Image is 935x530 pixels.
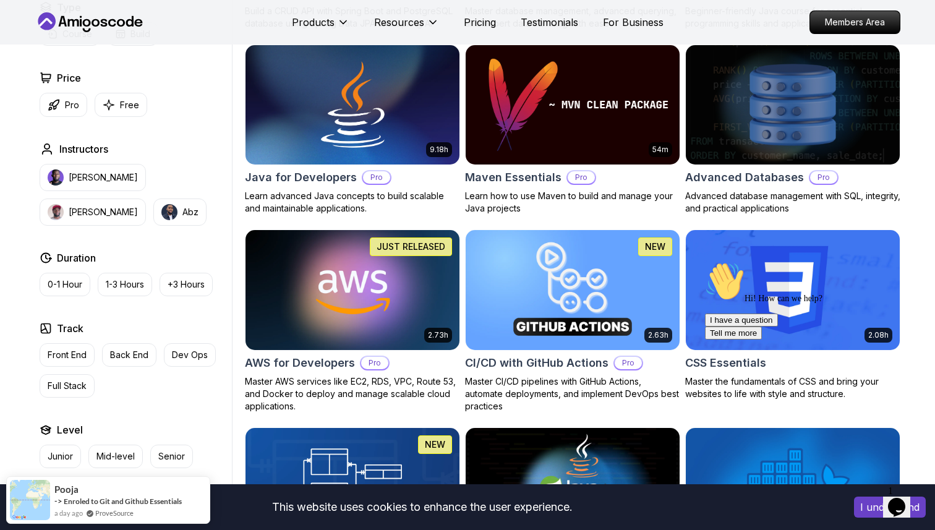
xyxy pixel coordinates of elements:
[69,171,138,184] p: [PERSON_NAME]
[603,15,664,30] a: For Business
[48,349,87,361] p: Front End
[652,145,668,155] p: 54m
[464,15,496,30] a: Pricing
[245,45,459,165] img: Java for Developers card
[5,5,228,83] div: 👋Hi! How can we help?I have a questionTell me more
[88,445,143,468] button: Mid-level
[685,45,900,215] a: Advanced Databases cardAdvanced DatabasesProAdvanced database management with SQL, integrity, and...
[245,169,357,186] h2: Java for Developers
[615,357,642,369] p: Pro
[810,11,900,33] p: Members Area
[245,229,460,412] a: AWS for Developers card2.73hJUST RELEASEDAWS for DevelopersProMaster AWS services like EC2, RDS, ...
[57,321,83,336] h2: Track
[245,375,460,412] p: Master AWS services like EC2, RDS, VPC, Route 53, and Docker to deploy and manage scalable cloud ...
[374,15,439,40] button: Resources
[568,171,595,184] p: Pro
[69,206,138,218] p: [PERSON_NAME]
[40,343,95,367] button: Front End
[648,330,668,340] p: 2.63h
[685,190,900,215] p: Advanced database management with SQL, integrity, and practical applications
[182,206,199,218] p: Abz
[95,508,134,518] a: ProveSource
[150,445,193,468] button: Senior
[160,273,213,296] button: +3 Hours
[40,93,87,117] button: Pro
[425,438,445,451] p: NEW
[10,480,50,520] img: provesource social proof notification image
[465,45,680,215] a: Maven Essentials card54mMaven EssentialsProLearn how to use Maven to build and manage your Java p...
[363,171,390,184] p: Pro
[9,494,835,521] div: This website uses cookies to enhance the user experience.
[465,375,680,412] p: Master CI/CD pipelines with GitHub Actions, automate deployments, and implement DevOps best pract...
[172,349,208,361] p: Dev Ops
[374,15,424,30] p: Resources
[102,343,156,367] button: Back End
[106,278,144,291] p: 1-3 Hours
[95,93,147,117] button: Free
[40,273,90,296] button: 0-1 Hour
[361,357,388,369] p: Pro
[48,450,73,463] p: Junior
[65,99,79,111] p: Pro
[245,45,460,215] a: Java for Developers card9.18hJava for DevelopersProLearn advanced Java concepts to build scalable...
[685,169,804,186] h2: Advanced Databases
[428,330,448,340] p: 2.73h
[465,169,561,186] h2: Maven Essentials
[5,5,45,45] img: :wave:
[54,496,62,506] span: ->
[686,45,900,165] img: Advanced Databases card
[168,278,205,291] p: +3 Hours
[48,278,82,291] p: 0-1 Hour
[57,71,81,85] h2: Price
[466,45,680,165] img: Maven Essentials card
[245,190,460,215] p: Learn advanced Java concepts to build scalable and maintainable applications.
[5,37,122,46] span: Hi! How can we help?
[164,343,216,367] button: Dev Ops
[54,508,83,518] span: a day ago
[48,204,64,220] img: instructor img
[465,190,680,215] p: Learn how to use Maven to build and manage your Java projects
[686,230,900,350] img: CSS Essentials card
[110,349,148,361] p: Back End
[54,484,79,495] span: Pooja
[64,497,182,506] a: Enroled to Git and Github Essentials
[883,481,923,518] iframe: chat widget
[466,230,680,350] img: CI/CD with GitHub Actions card
[5,57,78,70] button: I have a question
[292,15,349,40] button: Products
[40,199,146,226] button: instructor img[PERSON_NAME]
[465,354,608,372] h2: CI/CD with GitHub Actions
[430,145,448,155] p: 9.18h
[48,169,64,186] img: instructor img
[700,257,923,474] iframe: chat widget
[377,241,445,253] p: JUST RELEASED
[40,164,146,191] button: instructor img[PERSON_NAME]
[59,142,108,156] h2: Instructors
[685,375,900,400] p: Master the fundamentals of CSS and bring your websites to life with style and structure.
[57,422,83,437] h2: Level
[153,199,207,226] button: instructor imgAbz
[57,250,96,265] h2: Duration
[465,229,680,412] a: CI/CD with GitHub Actions card2.63hNEWCI/CD with GitHub ActionsProMaster CI/CD pipelines with Git...
[245,230,459,350] img: AWS for Developers card
[96,450,135,463] p: Mid-level
[158,450,185,463] p: Senior
[292,15,335,30] p: Products
[645,241,665,253] p: NEW
[40,374,95,398] button: Full Stack
[685,354,766,372] h2: CSS Essentials
[40,445,81,468] button: Junior
[685,229,900,400] a: CSS Essentials card2.08hCSS EssentialsMaster the fundamentals of CSS and bring your websites to l...
[810,171,837,184] p: Pro
[521,15,578,30] a: Testimonials
[98,273,152,296] button: 1-3 Hours
[161,204,177,220] img: instructor img
[48,380,87,392] p: Full Stack
[245,354,355,372] h2: AWS for Developers
[5,70,62,83] button: Tell me more
[854,497,926,518] button: Accept cookies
